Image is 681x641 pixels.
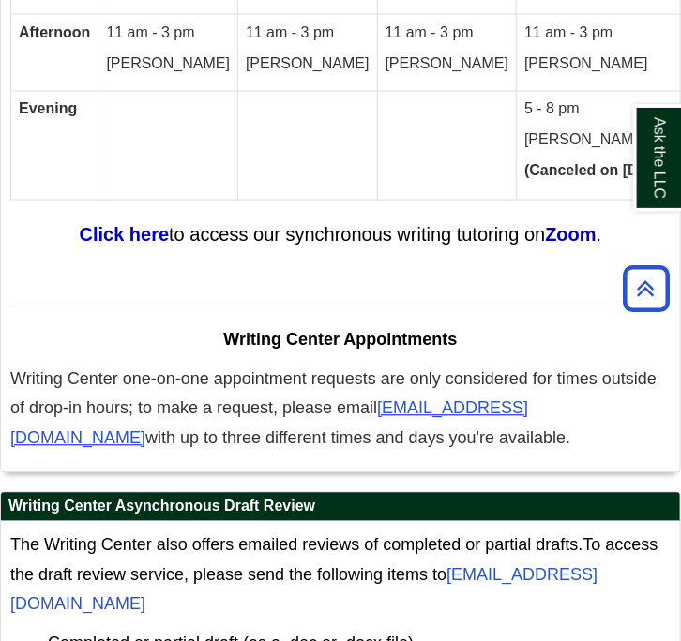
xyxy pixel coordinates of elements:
[145,429,570,448] span: with up to three different times and days you're available.
[524,53,677,75] p: [PERSON_NAME]
[10,402,528,447] a: [EMAIL_ADDRESS][DOMAIN_NAME]
[10,399,528,448] span: [EMAIL_ADDRESS][DOMAIN_NAME]
[524,99,677,121] p: 5 - 8 pm
[106,22,230,44] p: 11 am - 3 pm
[524,163,677,179] strong: (Canceled on [DATE])
[224,331,458,350] span: Writing Center Appointments
[386,22,509,44] p: 11 am - 3 pm
[524,22,677,44] p: 11 am - 3 pm
[545,225,596,246] a: Zoom
[386,53,509,75] p: [PERSON_NAME]
[246,22,370,44] p: 11 am - 3 pm
[80,225,170,246] a: Click here
[10,370,657,419] span: Writing Center one-on-one appointment requests are only considered for times outside of drop-in h...
[597,225,602,246] span: .
[19,101,77,117] strong: Evening
[616,276,676,301] a: Back to Top
[246,53,370,75] p: [PERSON_NAME]
[169,225,545,246] span: to access our synchronous writing tutoring on
[19,24,90,40] strong: Afternoon
[10,536,658,614] span: To access the draft review service, please send the following items to
[106,53,230,75] p: [PERSON_NAME]
[524,130,677,152] p: [PERSON_NAME]
[10,536,583,555] span: The Writing Center also offers emailed reviews of completed or partial drafts.
[1,493,680,522] h2: Writing Center Asynchronous Draft Review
